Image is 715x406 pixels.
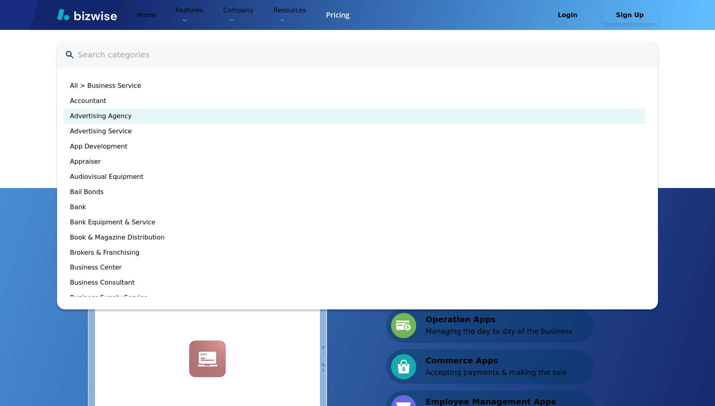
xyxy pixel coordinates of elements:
[70,233,645,242] p: Book & Magazine Distribution
[70,248,645,257] p: Brokers & Franchising
[70,81,78,90] div: All
[70,203,645,212] p: Bank
[63,260,645,275] div: Business Center
[63,109,645,124] div: Advertising Agency
[540,7,596,23] button: Login
[426,313,572,325] p: Operation Apps
[70,112,645,121] p: Advertising Agency
[70,142,645,151] p: App Development
[426,366,567,378] p: Accepting payments & making the sale
[223,6,253,24] p: Company
[63,275,645,290] div: Business Consultant
[70,188,645,196] p: Bail Bonds
[70,81,645,90] p: > Business Service
[70,278,645,287] p: Business Consultant
[70,218,645,227] p: Bank Equipment & Service
[63,139,645,154] div: App Development
[70,127,645,136] p: Advertising Service
[57,8,117,20] img: Bizwise Logo
[63,169,645,184] div: Audiovisual Equipment
[137,11,156,19] a: Home
[63,200,645,215] div: Bank
[602,11,658,19] a: Sign Up
[602,7,658,23] button: Sign Up
[426,355,567,366] p: Commerce Apps
[540,11,602,19] a: Login
[70,97,645,105] p: Accountant
[70,263,645,272] p: Business Center
[63,245,645,260] div: Brokers & Franchising
[63,124,645,139] div: Advertising Service
[426,325,572,337] p: Managing the day to day of the business
[386,308,594,343] div: Operation AppsManaging the day to day of the business
[176,6,203,24] p: Features
[78,49,650,61] input: Search categories
[386,349,594,384] div: Commerce AppsAccepting payments & making the sale
[63,290,645,305] div: Business Supply Service
[63,215,645,230] div: Bank Equipment & Service
[63,93,645,109] div: Accountant
[70,157,645,166] p: Appraiser
[63,230,645,245] div: Book & Magazine Distribution
[63,154,645,169] div: Appraiser
[326,10,350,20] a: Pricing
[274,6,306,24] p: Resources
[63,184,645,200] div: Bail Bonds
[70,172,645,181] p: Audiovisual Equipment
[70,293,645,302] p: Business Supply Service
